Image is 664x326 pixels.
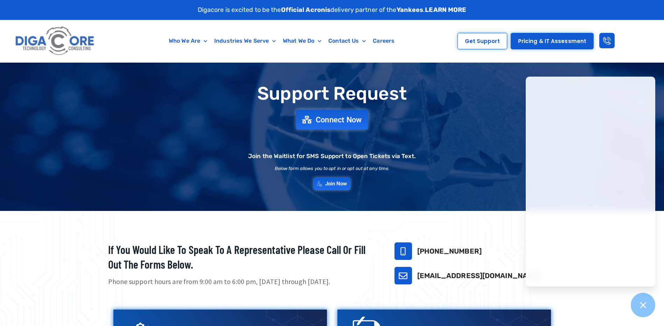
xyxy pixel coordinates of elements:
[275,166,390,171] h2: Below form allows you to opt in or opt out at any time.
[131,33,433,49] nav: Menu
[108,242,377,271] h2: If you would like to speak to a representative please call or fill out the forms below.
[457,33,507,49] a: Get Support
[91,84,574,104] h1: Support Request
[397,6,424,14] strong: Yankees
[394,267,412,284] a: support@digacore.com
[314,178,351,190] a: Join Now
[325,33,369,49] a: Contact Us
[198,5,467,15] p: Digacore is excited to be the delivery partner of the .
[465,38,500,44] span: Get Support
[13,23,97,59] img: Digacore logo 1
[211,33,279,49] a: Industries We Serve
[369,33,398,49] a: Careers
[108,277,377,287] p: Phone support hours are from 9:00 am to 6:00 pm, [DATE] through [DATE].
[526,77,655,286] iframe: Chatgenie Messenger
[296,110,368,130] a: Connect Now
[165,33,211,49] a: Who We Are
[325,181,347,186] span: Join Now
[394,242,412,260] a: 732-646-5725
[417,271,540,280] a: [EMAIL_ADDRESS][DOMAIN_NAME]
[281,6,331,14] strong: Official Acronis
[425,6,466,14] a: LEARN MORE
[316,116,362,123] span: Connect Now
[279,33,325,49] a: What We Do
[248,153,416,159] h2: Join the Waitlist for SMS Support to Open Tickets via Text.
[417,247,482,255] a: [PHONE_NUMBER]
[511,33,594,49] a: Pricing & IT Assessment
[518,38,586,44] span: Pricing & IT Assessment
